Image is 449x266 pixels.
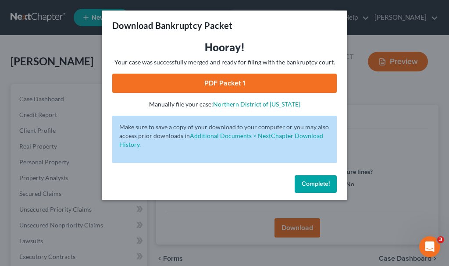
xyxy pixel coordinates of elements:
[112,40,337,54] h3: Hooray!
[295,175,337,193] button: Complete!
[213,100,300,108] a: Northern District of [US_STATE]
[112,74,337,93] a: PDF Packet 1
[437,236,444,243] span: 3
[112,100,337,109] p: Manually file your case:
[119,132,323,148] a: Additional Documents > NextChapter Download History.
[119,123,330,149] p: Make sure to save a copy of your download to your computer or you may also access prior downloads in
[112,58,337,67] p: Your case was successfully merged and ready for filing with the bankruptcy court.
[419,236,440,257] iframe: Intercom live chat
[112,19,232,32] h3: Download Bankruptcy Packet
[302,180,330,188] span: Complete!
